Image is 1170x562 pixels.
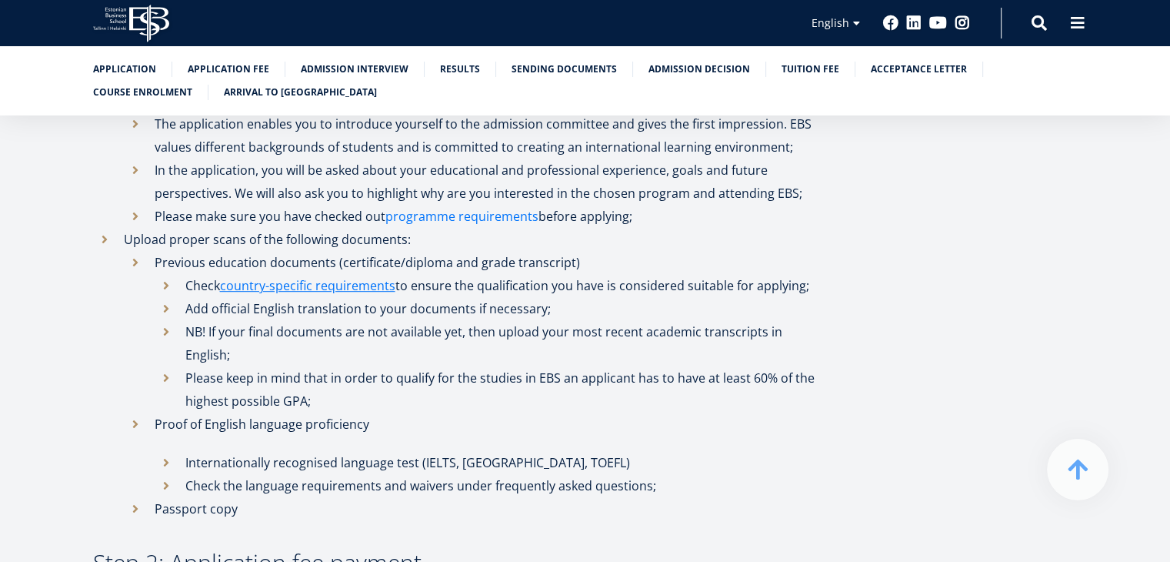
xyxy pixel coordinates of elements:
[124,413,824,497] li: Proof of English language proficiency
[93,89,824,228] li: Fill out the application form
[124,159,824,205] li: In the application, you will be asked about your educational and professional experience, goals a...
[871,62,967,77] a: Acceptance letter
[929,15,947,31] a: Youtube
[93,85,192,100] a: Course enrolment
[93,62,156,77] a: Application
[906,15,922,31] a: Linkedin
[155,320,824,366] li: NB! If your final documents are not available yet, then upload your most recent academic transcri...
[155,474,824,497] li: Check the language requirements and waivers under frequently asked questions;
[301,62,408,77] a: Admission interview
[124,112,824,159] li: The application enables you to introduce yourself to the admission committee and gives the first ...
[955,15,970,31] a: Instagram
[155,451,824,474] li: Internationally recognised language test (IELTS, [GEOGRAPHIC_DATA], TOEFL)
[220,274,395,297] a: country-specific requirements
[124,205,824,228] li: Please make sure you have checked out before applying;
[782,62,839,77] a: Tuition fee
[648,62,750,77] a: Admission decision
[155,366,824,413] li: Please keep in mind that in order to qualify for the studies in EBS an applicant has to have at l...
[512,62,617,77] a: Sending documents
[155,297,824,320] li: Add official English translation to your documents if necessary;
[385,205,538,228] a: programme requirements
[155,274,824,297] li: Check to ensure the qualification you have is considered suitable for applying;
[124,497,824,520] li: Passport copy
[224,85,377,100] a: Arrival to [GEOGRAPHIC_DATA]
[188,62,269,77] a: Application fee
[93,228,824,520] li: Upload proper scans of the following documents:
[883,15,898,31] a: Facebook
[440,62,480,77] a: Results
[124,251,824,413] li: Previous education documents (certificate/diploma and grade transcript)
